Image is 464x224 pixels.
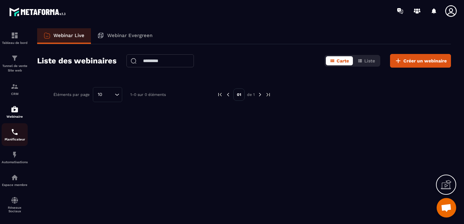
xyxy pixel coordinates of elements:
[93,87,122,102] div: Search for option
[354,56,379,65] button: Liste
[2,183,28,187] p: Espace membre
[11,83,19,90] img: formation
[2,138,28,141] p: Planificateur
[95,91,105,98] span: 10
[105,91,113,98] input: Search for option
[9,6,68,18] img: logo
[11,128,19,136] img: scheduler
[2,92,28,96] p: CRM
[11,151,19,159] img: automations
[364,58,375,63] span: Liste
[233,88,245,101] p: 01
[2,115,28,118] p: Webinaire
[2,146,28,169] a: automationsautomationsAutomatisations
[11,32,19,39] img: formation
[11,174,19,181] img: automations
[217,92,223,98] img: prev
[53,33,84,38] p: Webinar Live
[247,92,255,97] p: de 1
[2,160,28,164] p: Automatisations
[2,64,28,73] p: Tunnel de vente Site web
[11,196,19,204] img: social-network
[390,54,451,68] button: Créer un webinaire
[2,100,28,123] a: automationsautomationsWebinaire
[437,198,456,217] div: Ouvrir le chat
[257,92,263,98] img: next
[403,58,447,64] span: Créer un webinaire
[2,49,28,78] a: formationformationTunnel de vente Site web
[53,92,90,97] p: Éléments par page
[2,78,28,100] a: formationformationCRM
[337,58,349,63] span: Carte
[37,54,117,67] h2: Liste des webinaires
[326,56,353,65] button: Carte
[11,105,19,113] img: automations
[2,123,28,146] a: schedulerschedulerPlanificateur
[37,28,91,44] a: Webinar Live
[265,92,271,98] img: next
[225,92,231,98] img: prev
[2,206,28,213] p: Réseaux Sociaux
[2,27,28,49] a: formationformationTableau de bord
[2,41,28,45] p: Tableau de bord
[11,54,19,62] img: formation
[107,33,152,38] p: Webinar Evergreen
[2,169,28,191] a: automationsautomationsEspace membre
[130,92,166,97] p: 1-0 sur 0 éléments
[2,191,28,218] a: social-networksocial-networkRéseaux Sociaux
